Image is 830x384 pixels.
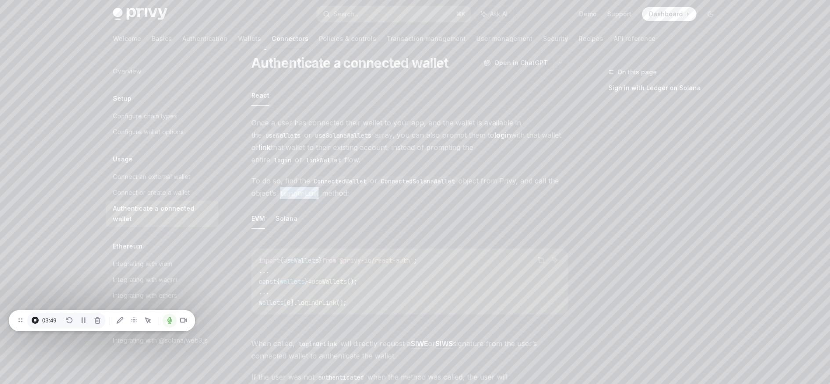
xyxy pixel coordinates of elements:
[456,11,465,18] span: ⌘ K
[275,208,297,229] button: Solana
[251,55,449,71] h1: Authenticate a connected wallet
[106,169,218,185] a: Connect an external wallet
[377,176,458,186] code: ConnectedSolanaWallet
[251,208,265,229] button: EVM
[703,7,718,21] button: Toggle dark mode
[280,278,304,285] span: wallets
[113,172,190,182] div: Connect an external wallet
[642,7,696,21] a: Dashboard
[259,256,280,264] span: import
[106,185,218,201] a: Connect or create a wallet
[276,189,322,198] code: loginOrLink
[113,187,190,198] div: Connect or create a wallet
[297,299,336,307] span: loginOrLink
[182,28,228,49] a: Authentication
[290,299,297,307] span: ].
[113,203,213,224] div: Authenticate a connected wallet
[113,241,142,252] h5: Ethereum
[106,124,218,140] a: Configure wallet options
[312,131,375,140] code: useSolanaWallets
[272,28,308,49] a: Connectors
[259,278,276,285] span: const
[113,290,177,301] div: Integrating with ethers
[535,254,547,266] button: Copy the contents from the code block
[413,256,417,264] span: ;
[609,81,725,95] a: Sign in with Ledger on Solana
[317,6,471,22] button: Search...⌘K
[302,155,344,165] code: linkWallet
[106,256,218,272] a: Integrating with viem
[113,93,131,104] h5: Setup
[336,256,413,264] span: '@privy-io/react-auth'
[283,256,319,264] span: useWallets
[287,299,290,307] span: 0
[579,10,597,18] a: Demo
[113,28,141,49] a: Welcome
[649,10,683,18] span: Dashboard
[270,155,295,165] code: login
[304,278,308,285] span: }
[106,201,218,227] a: Authenticate a connected wallet
[113,8,167,20] img: dark logo
[435,339,453,348] a: SIWS
[387,28,466,49] a: Transaction management
[308,278,312,285] span: =
[113,111,177,121] div: Configure chain types
[319,256,322,264] span: }
[475,6,514,22] button: Ask AI
[113,335,208,346] div: Integrating with @solana/web3.js
[478,55,553,70] button: Open in ChatGPT
[152,28,172,49] a: Basics
[322,256,336,264] span: from
[251,337,568,362] span: When called, will directly request a or signature from the user’s connected wallet to authenticat...
[614,28,656,49] a: API reference
[295,339,341,349] code: loginOrLink
[251,85,269,106] button: React
[106,272,218,288] a: Integrating with wagmi
[617,67,657,77] span: On this page
[494,59,548,67] span: Open in ChatGPT
[476,28,533,49] a: User management
[347,278,357,285] span: ();
[333,9,358,19] div: Search...
[280,256,283,264] span: {
[490,10,507,18] span: Ask AI
[251,117,568,166] span: Once a user has connected their wallet to your app, and the wallet is available in the or array, ...
[411,339,428,348] a: SIWE
[113,274,177,285] div: Integrating with wagmi
[494,131,511,139] strong: login
[283,299,287,307] span: [
[319,28,376,49] a: Policies & controls
[113,127,184,137] div: Configure wallet options
[310,176,370,186] code: ConnectedWallet
[336,299,347,307] span: ();
[315,373,367,382] code: authenticated
[312,278,347,285] span: useWallets
[251,175,568,199] span: To do so, find the or object from Privy, and call the object’s method:
[259,143,271,152] strong: link
[113,259,172,269] div: Integrating with viem
[607,10,631,18] a: Support
[259,267,269,275] span: ...
[579,28,603,49] a: Recipes
[113,66,141,77] div: Overview
[106,333,218,348] a: Integrating with @solana/web3.js
[238,28,261,49] a: Wallets
[549,254,561,266] button: Ask AI
[106,288,218,304] a: Integrating with ethers
[259,299,283,307] span: wallets
[106,108,218,124] a: Configure chain types
[543,28,568,49] a: Security
[113,154,133,165] h5: Usage
[262,131,304,140] code: useWallets
[276,278,280,285] span: {
[106,63,218,79] a: Overview
[259,288,269,296] span: ...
